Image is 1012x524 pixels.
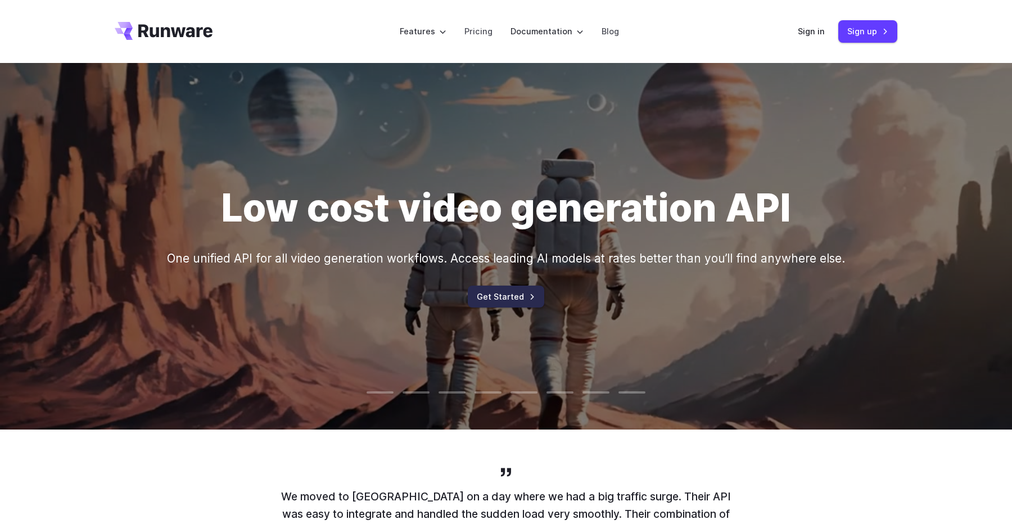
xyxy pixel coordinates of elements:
p: One unified API for all video generation workflows. Access leading AI models at rates better than... [167,249,845,268]
a: Sign up [838,20,897,42]
a: Pricing [464,25,493,38]
h1: Low cost video generation API [221,185,791,231]
a: Blog [602,25,619,38]
a: Get Started [468,286,544,308]
label: Documentation [510,25,584,38]
a: Go to / [115,22,213,40]
a: Sign in [798,25,825,38]
label: Features [400,25,446,38]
